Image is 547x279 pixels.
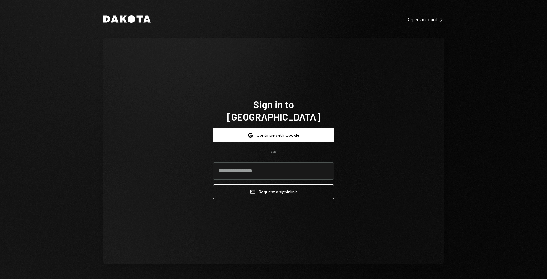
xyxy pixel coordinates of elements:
a: Open account [408,16,444,22]
h1: Sign in to [GEOGRAPHIC_DATA] [213,98,334,123]
button: Request a signinlink [213,184,334,199]
button: Continue with Google [213,128,334,142]
div: OR [271,150,276,155]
